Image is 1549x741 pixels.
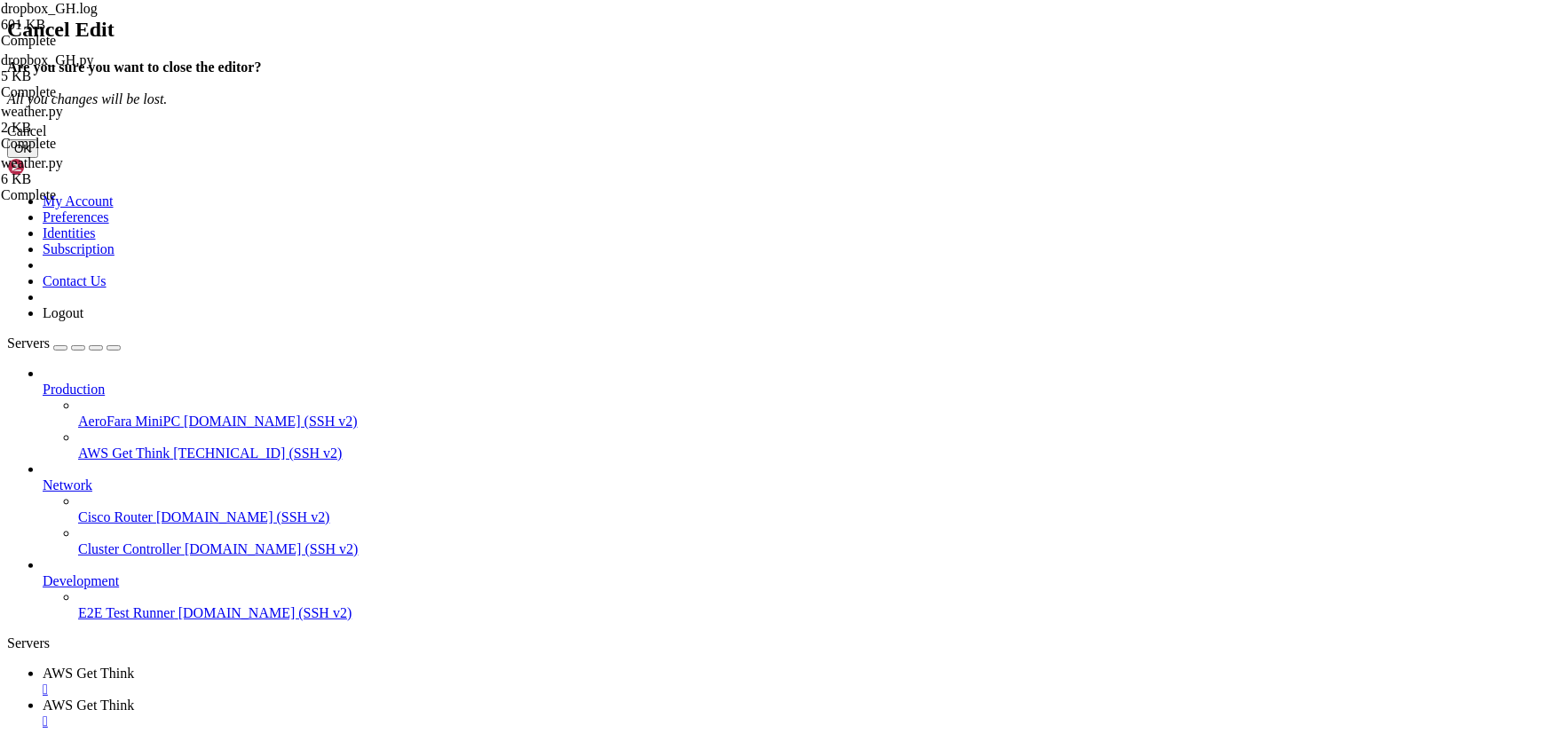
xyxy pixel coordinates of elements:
span: ubuntu@ip-172-31-3-202 [7,158,163,172]
x-row: main() [7,22,1318,37]
x-row: File "/home/ubuntu/weather.py", line 197, in <module> [7,7,1318,22]
x-row: dbx = get_dropbox_client() [7,83,1318,98]
span: weather.py [1,104,178,136]
span: dropbox_GH.py [1,52,178,84]
div: 601 KB [1,17,178,33]
div: Complete [1,187,178,203]
span: dropbox_GH.log [1,1,98,16]
div: 5 KB [1,68,178,84]
div: (26, 10) [202,158,209,173]
span: ~ [170,158,178,172]
div: Complete [1,136,178,152]
x-row: File "/home/ubuntu/weather.py", line 188, in main [7,37,1318,52]
span: weather.py [1,155,178,187]
div: Complete [1,33,178,49]
div: 6 KB [1,171,178,187]
x-row: : $ [7,158,1318,173]
x-row: RuntimeError: Dropbox credentials are missing (APP_KEY/APP_SECRET/REFRESH_TOKEN). [7,128,1318,143]
div: Complete [1,84,178,100]
x-row: raise RuntimeError("Dropbox credentials are missing (APP_KEY/APP_SECRET/REFRESH_TOKEN).") [7,113,1318,128]
x-row: File "/home/ubuntu/weather.py", line 135, in get_dropbox_client [7,98,1318,113]
div: 2 KB [1,120,178,136]
x-row: File "/home/ubuntu/weather.py", line 143, in upload_mp3_to_dropbox [7,67,1318,83]
span: ~ [170,143,178,157]
span: dropbox_GH.py [1,52,93,67]
span: weather.py [1,155,63,170]
x-row: dropbox_path = upload_mp3_to_dropbox(mp3_bytes, "/Weather Forecast/weather_latest.mp3") [7,52,1318,67]
span: ubuntu@ip-172-31-3-202 [7,143,163,157]
span: dropbox_GH.log [1,1,178,33]
x-row: : $ sudo nano /etc/environment [7,143,1318,158]
span: weather.py [1,104,63,119]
